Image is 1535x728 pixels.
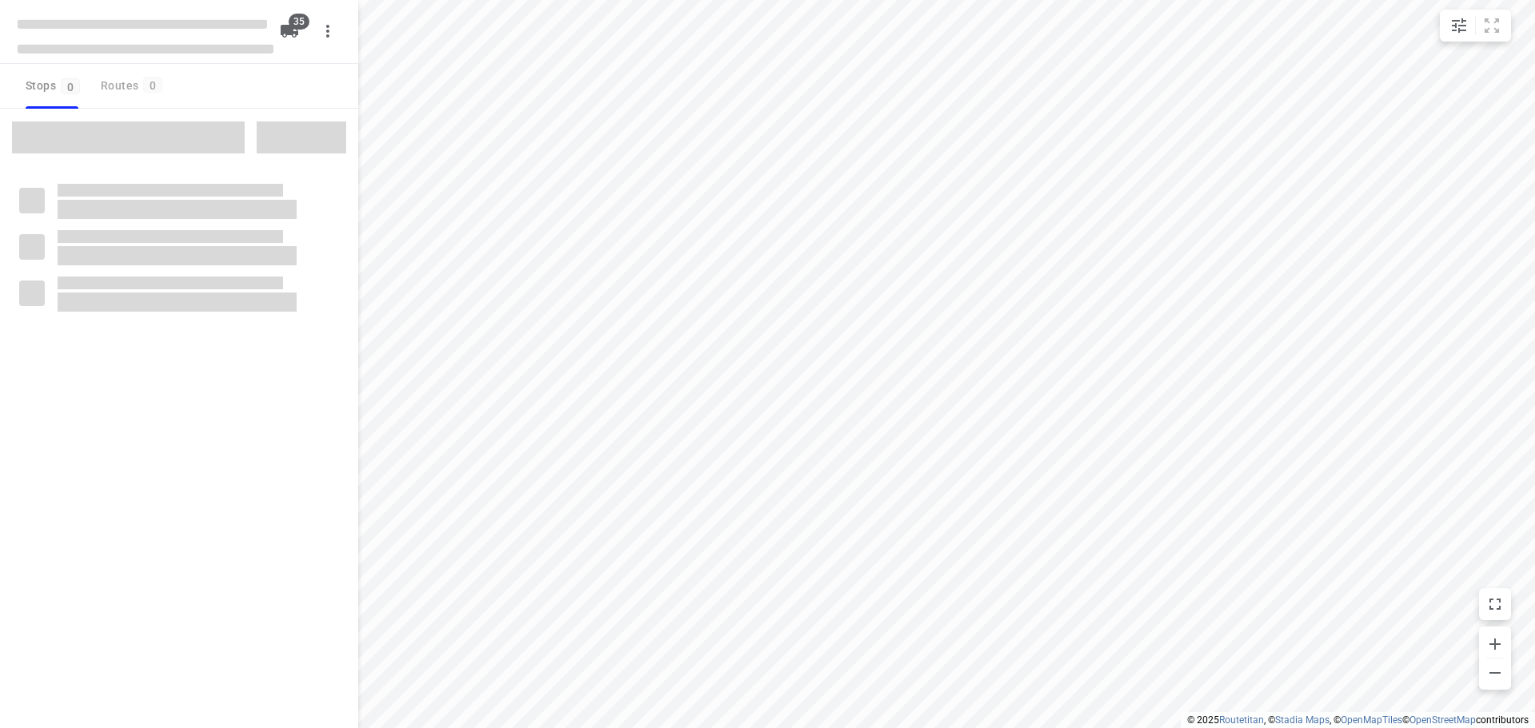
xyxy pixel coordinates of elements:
[1341,714,1402,726] a: OpenMapTiles
[1443,10,1475,42] button: Map settings
[1219,714,1264,726] a: Routetitan
[1187,714,1529,726] li: © 2025 , © , © © contributors
[1275,714,1330,726] a: Stadia Maps
[1409,714,1476,726] a: OpenStreetMap
[1440,10,1511,42] div: small contained button group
